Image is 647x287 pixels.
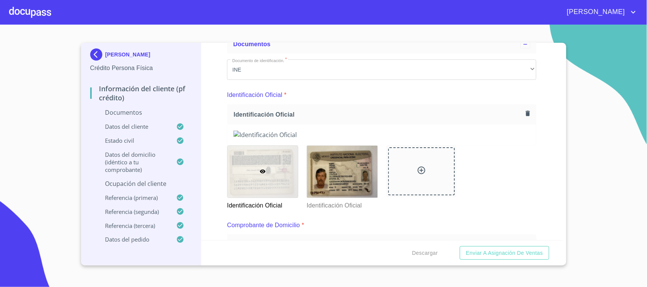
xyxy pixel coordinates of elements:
[90,48,105,61] img: Docupass spot blue
[105,51,150,58] p: [PERSON_NAME]
[90,137,177,144] p: Estado Civil
[412,248,438,258] span: Descargar
[90,236,177,243] p: Datos del pedido
[227,35,536,53] div: Documentos
[227,90,282,100] p: Identificación Oficial
[227,198,298,210] p: Identificación Oficial
[90,222,177,229] p: Referencia (tercera)
[227,59,536,80] div: INE
[90,179,192,188] p: Ocupación del Cliente
[561,6,629,18] span: [PERSON_NAME]
[90,123,177,130] p: Datos del cliente
[233,131,530,139] img: Identificación Oficial
[90,64,192,73] p: Crédito Persona Física
[90,84,192,102] p: Información del cliente (PF crédito)
[90,208,177,215] p: Referencia (segunda)
[307,198,377,210] p: Identificación Oficial
[227,221,300,230] p: Comprobante de Domicilio
[466,248,543,258] span: Enviar a Asignación de Ventas
[561,6,638,18] button: account of current user
[233,111,523,119] span: Identificación Oficial
[460,246,549,260] button: Enviar a Asignación de Ventas
[90,194,177,201] p: Referencia (primera)
[90,151,177,173] p: Datos del domicilio (idéntico a tu comprobante)
[307,146,378,198] img: Identificación Oficial
[90,108,192,117] p: Documentos
[233,41,270,47] span: Documentos
[90,48,192,64] div: [PERSON_NAME]
[409,246,441,260] button: Descargar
